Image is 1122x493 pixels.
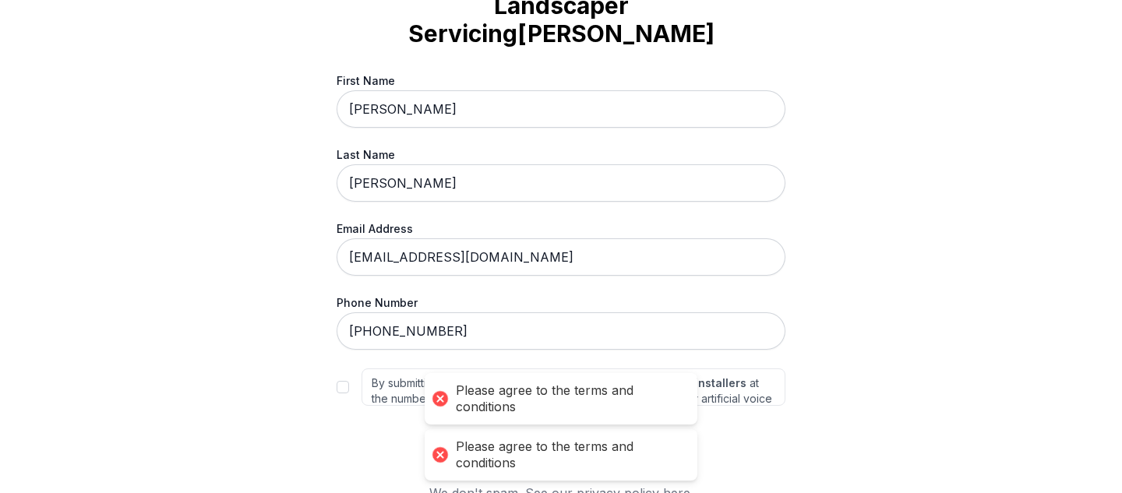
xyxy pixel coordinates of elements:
label: By submitting this form, at the number you've given, by live, automated, pre-recorded, or artific... [362,368,785,406]
label: Email Address [337,220,785,237]
input: 555-555-5555 [337,312,785,350]
label: Phone Number [337,294,785,311]
div: Please agree to the terms and conditions [456,438,682,471]
label: First Name [337,72,785,89]
input: Last Name [337,164,785,202]
input: me@gmail.com [337,238,785,276]
div: Please agree to the terms and conditions [456,382,682,415]
input: First Name [337,90,785,128]
label: Last Name [337,146,785,163]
